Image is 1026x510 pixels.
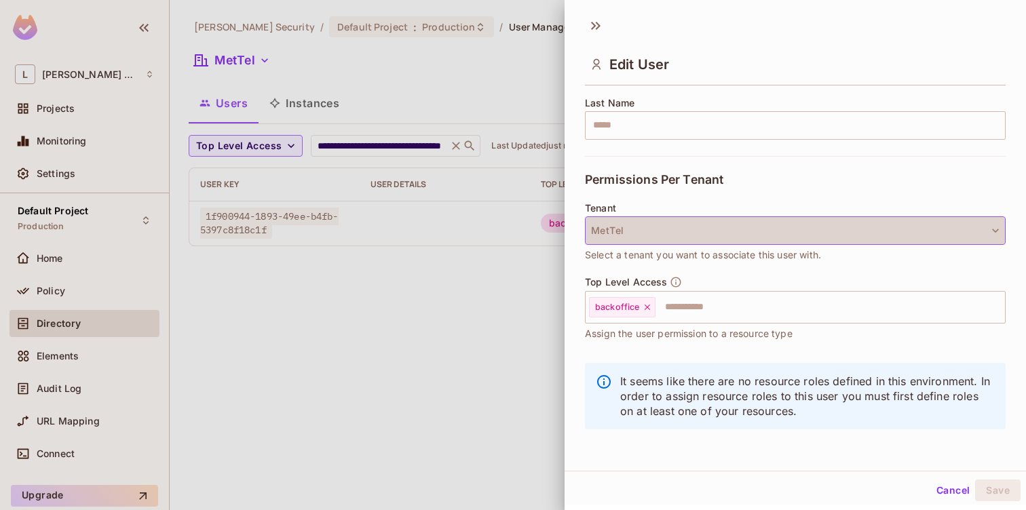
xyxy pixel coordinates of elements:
[585,173,723,187] span: Permissions Per Tenant
[998,305,1001,308] button: Open
[585,216,1006,245] button: MetTel
[595,302,640,313] span: backoffice
[931,479,975,501] button: Cancel
[585,203,616,214] span: Tenant
[585,277,667,288] span: Top Level Access
[609,56,669,73] span: Edit User
[975,479,1021,501] button: Save
[585,326,793,341] span: Assign the user permission to a resource type
[585,98,634,109] span: Last Name
[585,248,821,262] span: Select a tenant you want to associate this user with.
[589,297,655,317] div: backoffice
[620,374,995,418] p: It seems like there are no resource roles defined in this environment. In order to assign resourc...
